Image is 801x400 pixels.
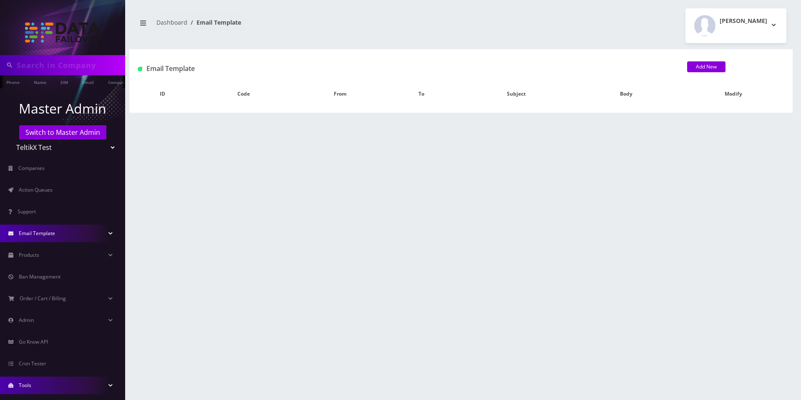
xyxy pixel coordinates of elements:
[2,75,24,88] a: Phone
[674,82,793,106] th: Modify
[129,82,196,106] th: ID
[389,82,454,106] th: To
[138,67,142,71] img: Email Template
[19,273,60,280] span: Ban Management
[19,125,106,139] a: Switch to Master Admin
[30,75,50,88] a: Name
[19,230,55,237] span: Email Template
[19,186,53,193] span: Action Queues
[138,65,675,73] h1: Email Template
[454,82,578,106] th: Subject
[104,75,132,88] a: Company
[19,338,48,345] span: Go Know API
[19,360,46,367] span: Cron Tester
[19,316,34,324] span: Admin
[25,23,100,43] img: TeltikX Test
[18,208,36,215] span: Support
[18,165,45,172] span: Companies
[56,75,72,88] a: SIM
[20,295,66,302] span: Order / Cart / Billing
[578,82,674,106] th: Body
[187,18,241,27] li: Email Template
[17,57,123,73] input: Search in Company
[685,8,786,43] button: [PERSON_NAME]
[19,382,31,389] span: Tools
[78,75,98,88] a: Email
[136,14,455,38] nav: breadcrumb
[720,18,767,25] h2: [PERSON_NAME]
[19,251,39,258] span: Products
[156,18,187,26] a: Dashboard
[196,82,291,106] th: Code
[687,61,725,72] a: Add New
[291,82,389,106] th: From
